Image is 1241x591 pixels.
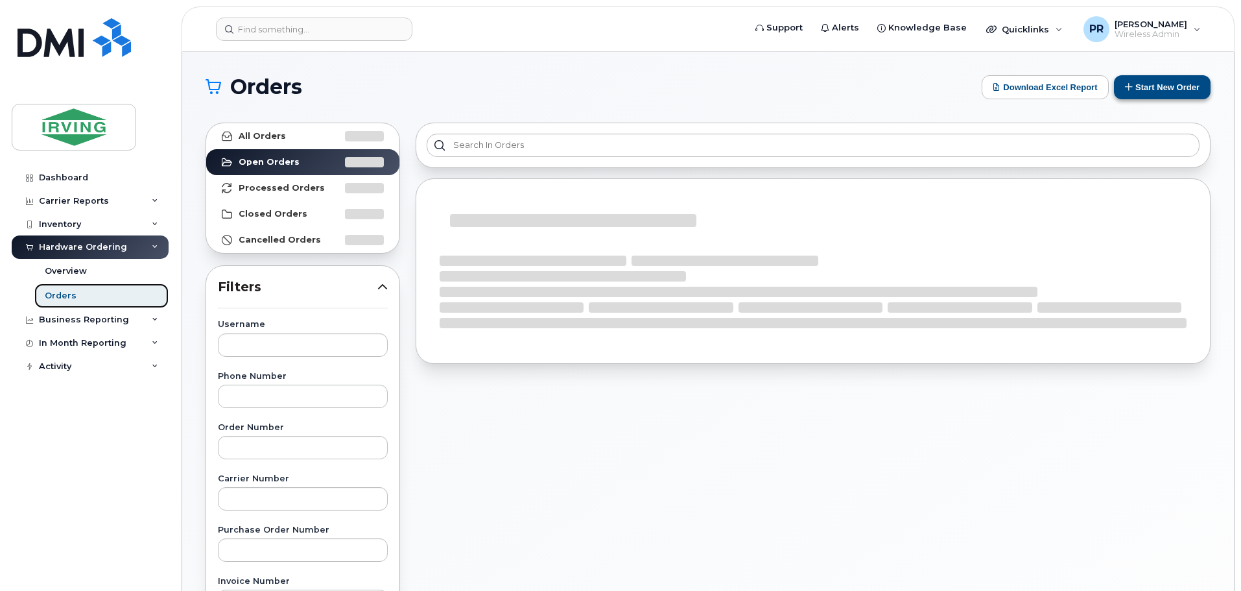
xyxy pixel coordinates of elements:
label: Carrier Number [218,475,388,483]
label: Purchase Order Number [218,526,388,535]
input: Search in orders [427,134,1200,157]
a: All Orders [206,123,399,149]
strong: Cancelled Orders [239,235,321,245]
a: Closed Orders [206,201,399,227]
button: Start New Order [1114,75,1211,99]
strong: All Orders [239,131,286,141]
label: Username [218,320,388,329]
span: Filters [218,278,377,296]
strong: Closed Orders [239,209,307,219]
button: Download Excel Report [982,75,1109,99]
a: Open Orders [206,149,399,175]
strong: Processed Orders [239,183,325,193]
a: Cancelled Orders [206,227,399,253]
strong: Open Orders [239,157,300,167]
label: Invoice Number [218,577,388,586]
label: Order Number [218,424,388,432]
a: Processed Orders [206,175,399,201]
span: Orders [230,77,302,97]
label: Phone Number [218,372,388,381]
